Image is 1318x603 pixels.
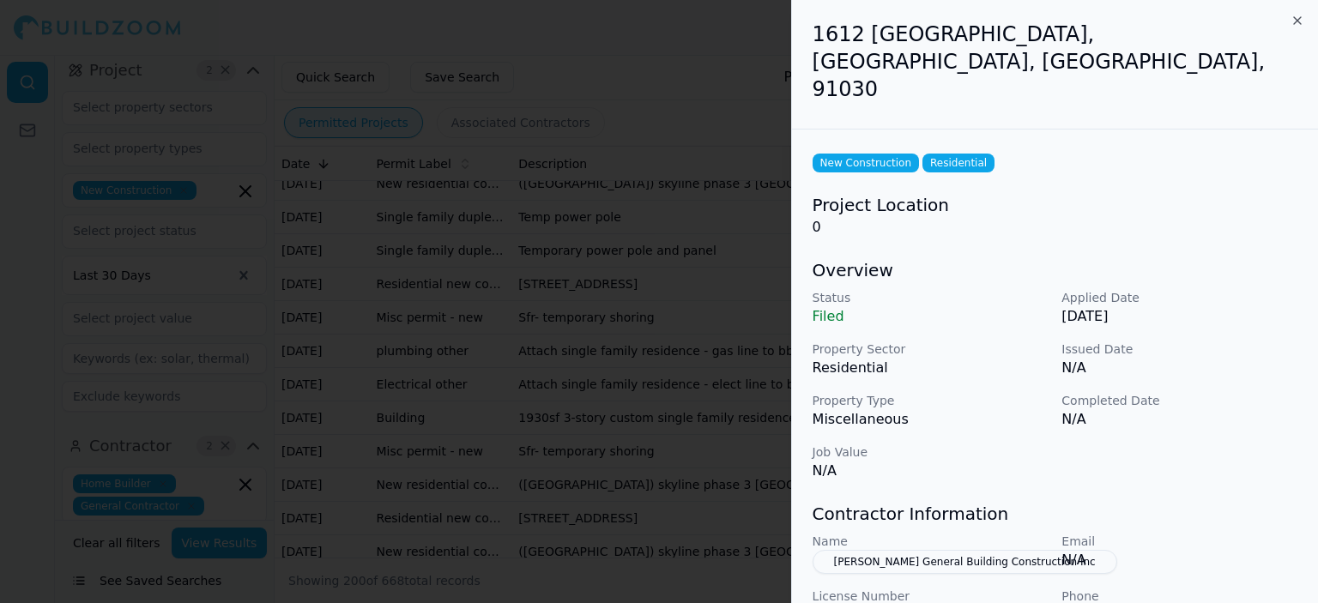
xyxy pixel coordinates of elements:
[813,358,1049,378] p: Residential
[1061,550,1297,570] p: N/A
[813,258,1297,282] h3: Overview
[1061,341,1297,358] p: Issued Date
[813,193,1297,238] div: 0
[813,21,1297,103] h2: 1612 [GEOGRAPHIC_DATA], [GEOGRAPHIC_DATA], [GEOGRAPHIC_DATA], 91030
[813,341,1049,358] p: Property Sector
[813,409,1049,430] p: Miscellaneous
[813,154,919,172] span: New Construction
[813,533,1049,550] p: Name
[813,289,1049,306] p: Status
[1061,289,1297,306] p: Applied Date
[813,461,1049,481] p: N/A
[813,502,1297,526] h3: Contractor Information
[813,443,1049,461] p: Job Value
[1061,358,1297,378] p: N/A
[1061,409,1297,430] p: N/A
[813,392,1049,409] p: Property Type
[813,193,1297,217] h3: Project Location
[813,550,1117,574] button: [PERSON_NAME] General Building Construction Inc
[813,306,1049,327] p: Filed
[1061,392,1297,409] p: Completed Date
[1061,306,1297,327] p: [DATE]
[922,154,995,172] span: Residential
[1061,533,1297,550] p: Email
